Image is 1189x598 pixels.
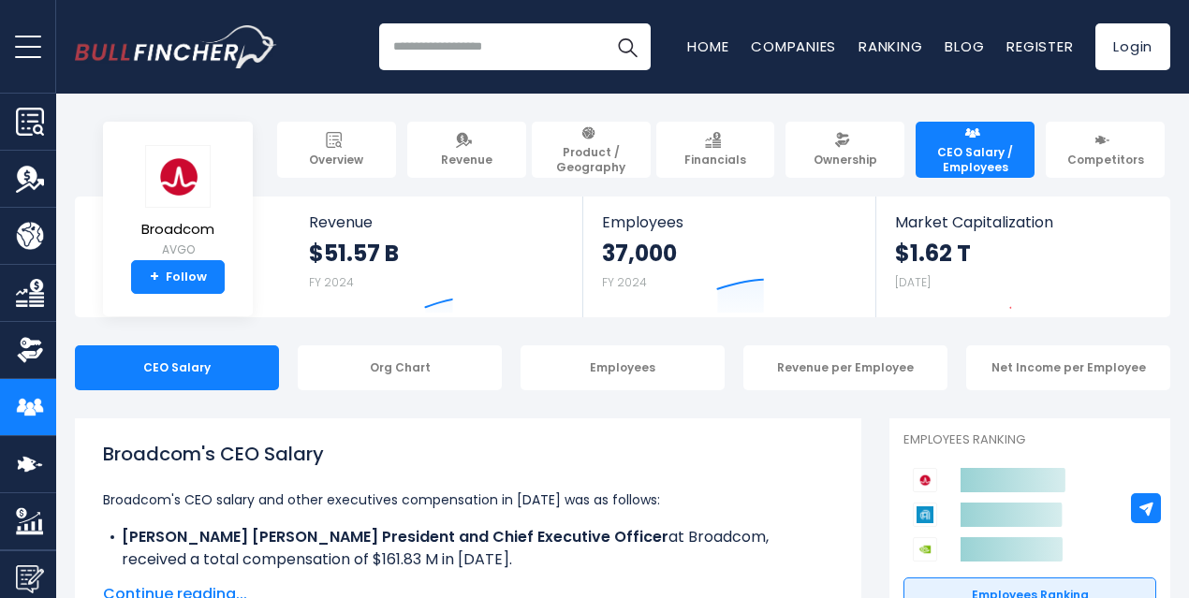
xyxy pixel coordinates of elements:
img: Applied Materials competitors logo [913,503,937,527]
a: Ranking [859,36,922,56]
div: Revenue per Employee [743,345,947,390]
button: Search [604,23,651,70]
div: Org Chart [298,345,502,390]
span: Employees [602,213,856,231]
p: Broadcom's CEO salary and other executives compensation in [DATE] was as follows: [103,489,833,511]
a: Competitors [1046,122,1165,178]
a: Product / Geography [532,122,651,178]
b: [PERSON_NAME] [PERSON_NAME] President and Chief Executive Officer [122,526,668,547]
a: Market Capitalization $1.62 T [DATE] [876,197,1168,317]
div: CEO Salary [75,345,279,390]
a: Go to homepage [75,25,276,68]
img: Bullfincher logo [75,25,277,68]
strong: $1.62 T [895,239,971,268]
span: Revenue [309,213,565,231]
span: Broadcom [141,222,214,238]
small: AVGO [141,241,214,258]
small: FY 2024 [309,274,354,290]
a: Broadcom AVGO [140,144,215,261]
span: Product / Geography [540,145,642,174]
a: Home [687,36,728,56]
a: CEO Salary / Employees [916,122,1035,178]
span: Market Capitalization [895,213,1150,231]
h1: Broadcom's CEO Salary [103,440,833,468]
a: Employees 37,000 FY 2024 [583,197,874,317]
span: Competitors [1067,153,1144,168]
span: Financials [684,153,746,168]
strong: + [150,269,159,285]
small: FY 2024 [602,274,647,290]
strong: $51.57 B [309,239,399,268]
span: CEO Salary / Employees [924,145,1026,174]
small: [DATE] [895,274,931,290]
p: Employees Ranking [903,432,1156,448]
a: Overview [277,122,396,178]
a: Register [1006,36,1073,56]
a: Revenue $51.57 B FY 2024 [290,197,583,317]
div: Net Income per Employee [966,345,1170,390]
img: Broadcom competitors logo [913,468,937,492]
span: Ownership [814,153,877,168]
a: Blog [945,36,984,56]
div: Employees [521,345,725,390]
li: at Broadcom, received a total compensation of $161.83 M in [DATE]. [103,526,833,571]
a: Financials [656,122,775,178]
a: Login [1095,23,1170,70]
span: Overview [309,153,363,168]
a: +Follow [131,260,225,294]
a: Companies [751,36,836,56]
strong: 37,000 [602,239,677,268]
a: Revenue [407,122,526,178]
a: Ownership [785,122,904,178]
span: Revenue [441,153,492,168]
img: Ownership [16,336,44,364]
img: NVIDIA Corporation competitors logo [913,537,937,562]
